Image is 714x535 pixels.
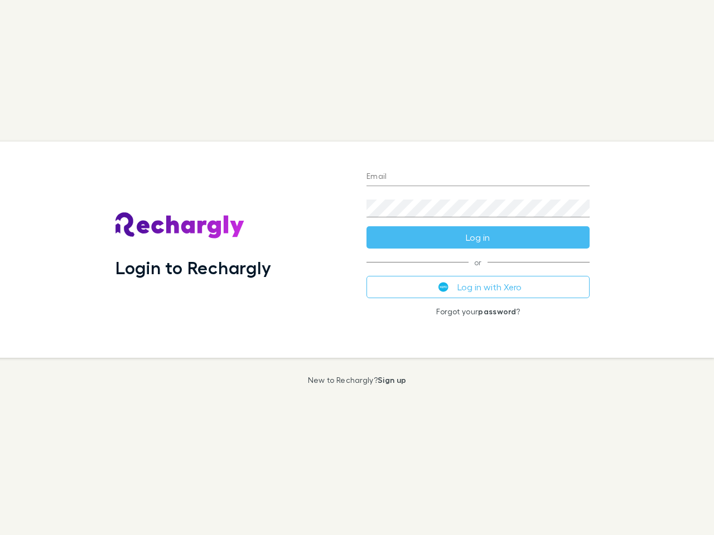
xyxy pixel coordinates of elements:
a: password [478,307,516,316]
button: Log in with Xero [366,276,590,298]
button: Log in [366,226,590,249]
p: Forgot your ? [366,307,590,316]
img: Rechargly's Logo [115,212,245,239]
span: or [366,262,590,262]
h1: Login to Rechargly [115,257,271,278]
img: Xero's logo [438,282,448,292]
p: New to Rechargly? [308,376,407,385]
a: Sign up [378,375,406,385]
